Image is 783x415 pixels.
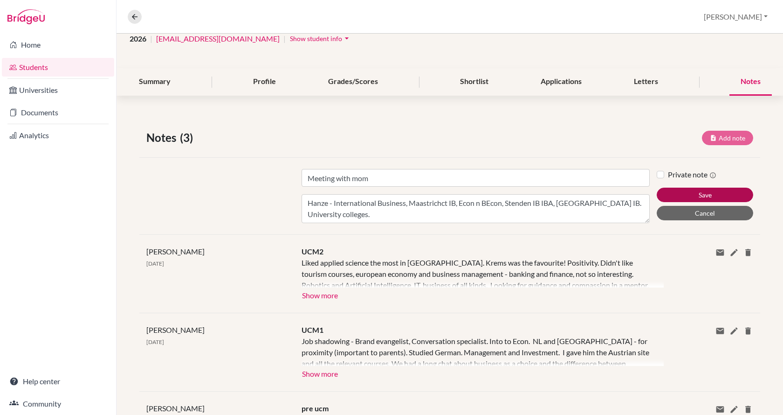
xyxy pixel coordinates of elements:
span: UCM2 [302,247,323,256]
button: Show more [302,288,338,302]
a: Home [2,35,114,54]
i: arrow_drop_down [342,34,351,43]
div: Summary [128,68,182,96]
a: [EMAIL_ADDRESS][DOMAIN_NAME] [156,33,280,44]
a: Community [2,394,114,413]
div: Applications [529,68,593,96]
div: Grades/Scores [317,68,389,96]
a: Universities [2,81,114,99]
button: Cancel [657,206,753,220]
span: | [283,33,286,44]
span: [PERSON_NAME] [146,404,205,413]
a: Help center [2,372,114,391]
span: [DATE] [146,338,164,345]
span: pre ucm [302,404,329,413]
span: Notes [146,129,180,146]
label: Private note [668,169,716,180]
span: [DATE] [146,260,164,267]
button: Show student infoarrow_drop_down [289,31,352,46]
button: Save [657,188,753,202]
span: [PERSON_NAME] [146,247,205,256]
span: 2026 [130,33,146,44]
div: Letters [623,68,669,96]
span: [PERSON_NAME] [146,325,205,334]
div: Profile [242,68,287,96]
span: UCM1 [302,325,323,334]
span: | [150,33,152,44]
a: Analytics [2,126,114,145]
img: Bridge-U [7,9,45,24]
input: Note title (required) [302,169,650,187]
button: [PERSON_NAME] [700,8,772,26]
div: Liked applied science the most in [GEOGRAPHIC_DATA]. Krems was the favourite! Positivity. Didn't ... [302,257,650,288]
button: Add note [702,131,753,145]
span: Show student info [290,35,342,42]
div: Notes [729,68,772,96]
a: Students [2,58,114,77]
a: Documents [2,103,114,122]
span: (3) [180,129,197,146]
div: Job shadowing - Brand evangelist, Conversation specialist. Into to Econ. NL and [GEOGRAPHIC_DATA]... [302,336,650,366]
div: Shortlist [449,68,500,96]
button: Show more [302,366,338,380]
